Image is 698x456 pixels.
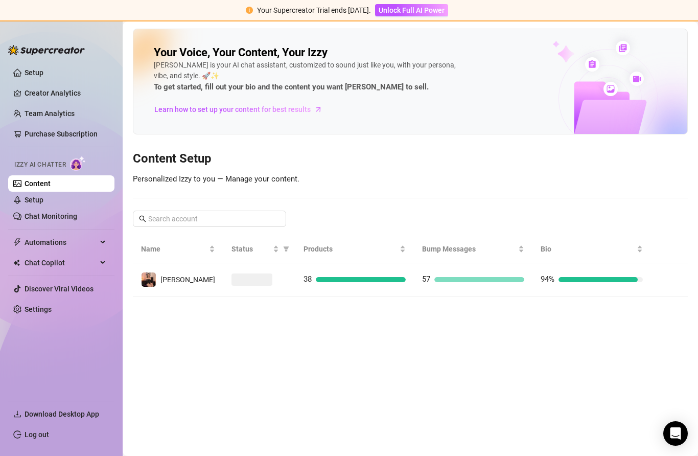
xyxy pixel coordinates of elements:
img: AI Chatter [70,156,86,171]
a: Content [25,179,51,188]
span: Your Supercreator Trial ends [DATE]. [257,6,371,14]
input: Search account [148,213,272,224]
th: Bio [532,235,651,263]
span: Bump Messages [422,243,516,255]
a: Team Analytics [25,109,75,118]
span: filter [281,241,291,257]
a: Chat Monitoring [25,212,77,220]
span: Download Desktop App [25,410,99,418]
span: 38 [304,275,312,284]
span: Name [141,243,207,255]
span: Unlock Full AI Power [379,6,445,14]
span: Bio [541,243,635,255]
span: download [13,410,21,418]
th: Status [223,235,295,263]
a: Creator Analytics [25,85,106,101]
img: Chat Copilot [13,259,20,266]
a: Setup [25,69,43,77]
a: Learn how to set up your content for best results [154,101,330,118]
span: [PERSON_NAME] [160,276,215,284]
span: Automations [25,234,97,250]
img: logo-BBDzfeDw.svg [8,45,85,55]
img: Andrea [142,272,156,287]
span: Learn how to set up your content for best results [154,104,311,115]
strong: To get started, fill out your bio and the content you want [PERSON_NAME] to sell. [154,82,429,92]
h3: Content Setup [133,151,688,167]
span: search [139,215,146,222]
span: thunderbolt [13,238,21,246]
a: Log out [25,430,49,439]
span: filter [283,246,289,252]
th: Name [133,235,223,263]
button: Unlock Full AI Power [375,4,448,16]
span: 94% [541,275,554,284]
img: ai-chatter-content-library-cLFOSyPT.png [529,30,687,134]
a: Unlock Full AI Power [375,6,448,14]
th: Products [295,235,414,263]
div: Open Intercom Messenger [663,421,688,446]
span: Status [231,243,271,255]
th: Bump Messages [414,235,532,263]
a: Purchase Subscription [25,126,106,142]
a: Discover Viral Videos [25,285,94,293]
a: Settings [25,305,52,313]
span: exclamation-circle [246,7,253,14]
span: Products [304,243,398,255]
span: Izzy AI Chatter [14,160,66,170]
span: Personalized Izzy to you — Manage your content. [133,174,299,184]
div: [PERSON_NAME] is your AI chat assistant, customized to sound just like you, with your persona, vi... [154,60,460,94]
a: Setup [25,196,43,204]
span: Chat Copilot [25,255,97,271]
h2: Your Voice, Your Content, Your Izzy [154,45,328,60]
span: arrow-right [313,104,323,115]
span: 57 [422,275,430,284]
